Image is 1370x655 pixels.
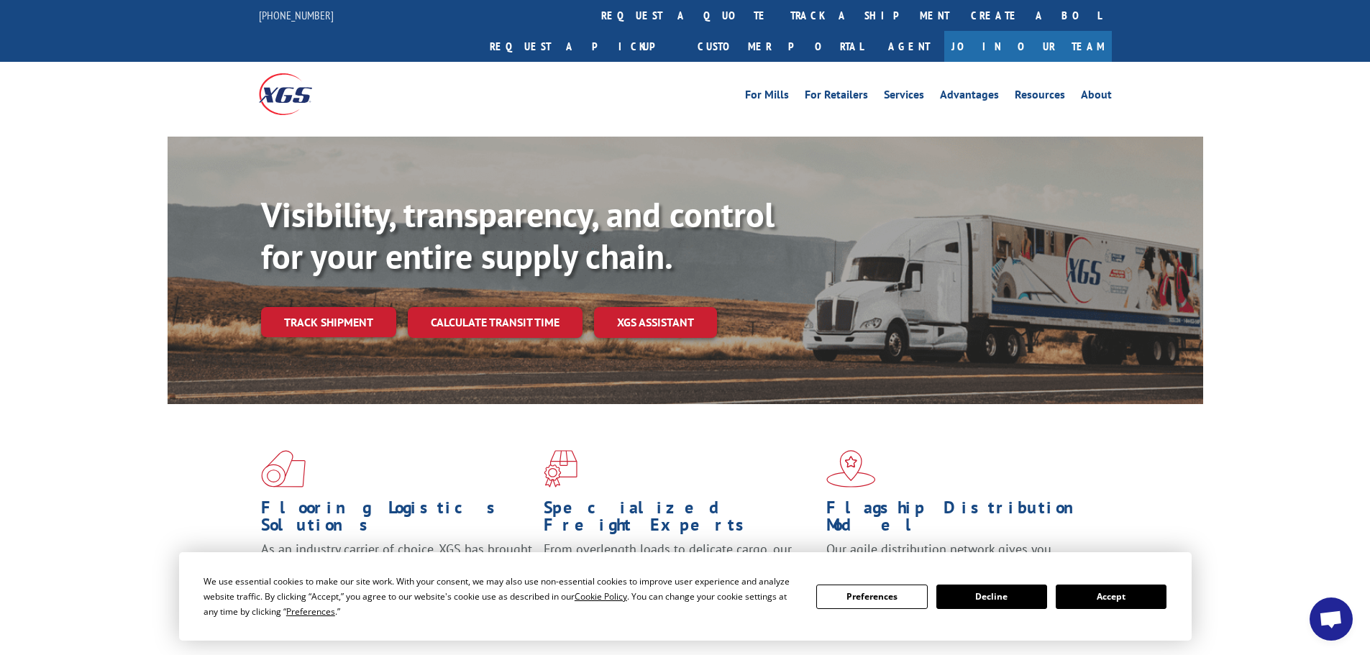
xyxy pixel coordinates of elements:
[936,585,1047,609] button: Decline
[544,450,577,487] img: xgs-icon-focused-on-flooring-red
[1081,89,1112,105] a: About
[687,31,874,62] a: Customer Portal
[826,541,1091,574] span: Our agile distribution network gives you nationwide inventory management on demand.
[204,574,799,619] div: We use essential cookies to make our site work. With your consent, we may also use non-essential ...
[940,89,999,105] a: Advantages
[826,499,1098,541] h1: Flagship Distribution Model
[261,541,532,592] span: As an industry carrier of choice, XGS has brought innovation and dedication to flooring logistics...
[944,31,1112,62] a: Join Our Team
[544,499,816,541] h1: Specialized Freight Experts
[261,499,533,541] h1: Flooring Logistics Solutions
[826,450,876,487] img: xgs-icon-flagship-distribution-model-red
[1310,597,1353,641] div: Open chat
[544,541,816,605] p: From overlength loads to delicate cargo, our experienced staff knows the best way to move your fr...
[179,552,1192,641] div: Cookie Consent Prompt
[575,590,627,603] span: Cookie Policy
[408,307,583,338] a: Calculate transit time
[261,307,396,337] a: Track shipment
[816,585,927,609] button: Preferences
[745,89,789,105] a: For Mills
[261,450,306,487] img: xgs-icon-total-supply-chain-intelligence-red
[874,31,944,62] a: Agent
[1056,585,1166,609] button: Accept
[261,192,775,278] b: Visibility, transparency, and control for your entire supply chain.
[1015,89,1065,105] a: Resources
[286,605,335,618] span: Preferences
[884,89,924,105] a: Services
[259,8,334,22] a: [PHONE_NUMBER]
[805,89,868,105] a: For Retailers
[479,31,687,62] a: Request a pickup
[594,307,717,338] a: XGS ASSISTANT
